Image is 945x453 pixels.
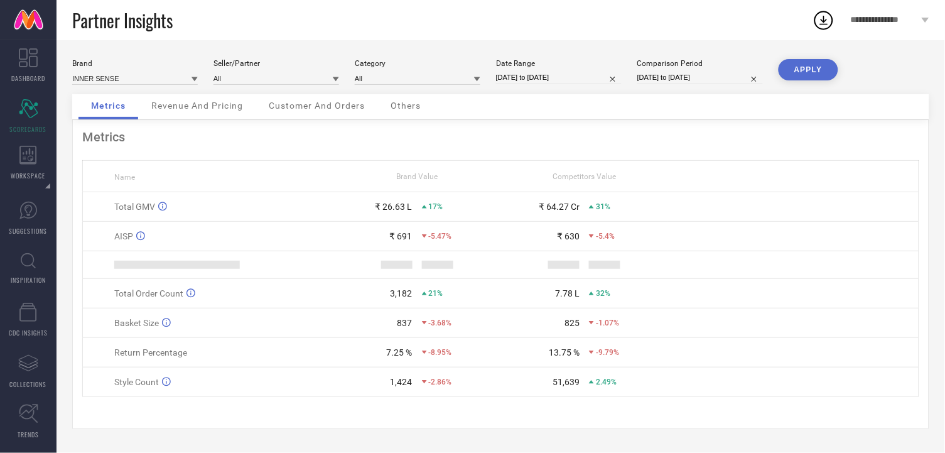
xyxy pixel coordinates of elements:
div: 837 [397,318,413,328]
span: Brand Value [396,172,438,181]
span: Total GMV [114,202,155,212]
span: SCORECARDS [10,124,47,134]
div: Date Range [496,59,622,68]
span: Name [114,173,135,182]
span: -5.47% [429,232,452,241]
span: Total Order Count [114,288,183,298]
span: Metrics [91,101,126,111]
span: AISP [114,231,133,241]
span: Style Count [114,377,159,387]
div: ₹ 64.27 Cr [539,202,580,212]
div: ₹ 630 [557,231,580,241]
input: Select date range [496,71,622,84]
span: DASHBOARD [11,74,45,83]
div: ₹ 691 [390,231,413,241]
span: 2.49% [596,378,617,386]
span: 32% [596,289,610,298]
span: -2.86% [429,378,452,386]
span: -3.68% [429,319,452,327]
span: COLLECTIONS [10,379,47,389]
span: Competitors Value [553,172,616,181]
span: TRENDS [18,430,39,439]
span: -8.95% [429,348,452,357]
span: -5.4% [596,232,615,241]
div: 825 [564,318,580,328]
div: ₹ 26.63 L [375,202,413,212]
span: Revenue And Pricing [151,101,243,111]
span: -9.79% [596,348,619,357]
span: 31% [596,202,610,211]
div: Comparison Period [637,59,763,68]
div: Open download list [813,9,835,31]
div: Brand [72,59,198,68]
div: Metrics [82,129,919,145]
span: Return Percentage [114,347,187,357]
input: Select comparison period [637,71,763,84]
div: Category [355,59,480,68]
span: 21% [429,289,443,298]
span: 17% [429,202,443,211]
div: Seller/Partner [213,59,339,68]
span: CDC INSIGHTS [9,328,48,337]
span: Others [391,101,421,111]
div: 51,639 [553,377,580,387]
span: Partner Insights [72,8,173,33]
span: -1.07% [596,319,619,327]
span: WORKSPACE [11,171,46,180]
div: 13.75 % [549,347,580,357]
div: 3,182 [391,288,413,298]
div: 7.25 % [387,347,413,357]
span: INSPIRATION [11,275,46,285]
span: SUGGESTIONS [9,226,48,236]
div: 1,424 [391,377,413,387]
button: APPLY [779,59,838,80]
span: Basket Size [114,318,159,328]
div: 7.78 L [555,288,580,298]
span: Customer And Orders [269,101,365,111]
